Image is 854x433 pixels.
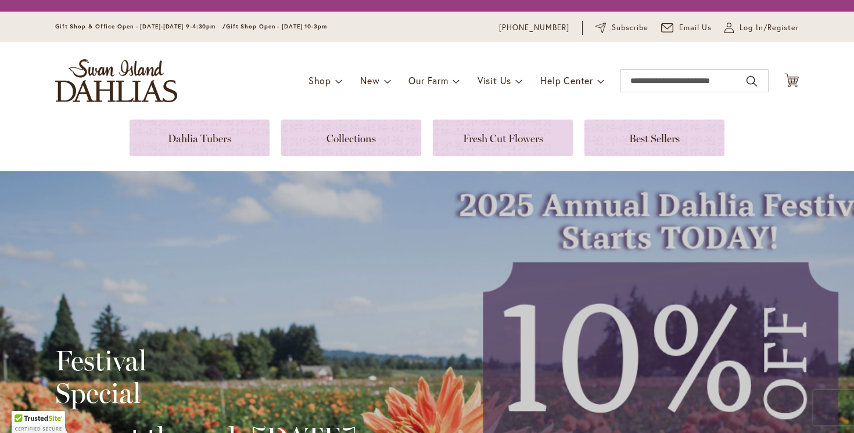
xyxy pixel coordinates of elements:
[308,74,331,86] span: Shop
[408,74,448,86] span: Our Farm
[55,344,357,409] h2: Festival Special
[55,59,177,102] a: store logo
[661,22,712,34] a: Email Us
[679,22,712,34] span: Email Us
[55,23,226,30] span: Gift Shop & Office Open - [DATE]-[DATE] 9-4:30pm /
[499,22,569,34] a: [PHONE_NUMBER]
[226,23,327,30] span: Gift Shop Open - [DATE] 10-3pm
[540,74,593,86] span: Help Center
[360,74,379,86] span: New
[724,22,799,34] a: Log In/Register
[747,72,757,91] button: Search
[612,22,648,34] span: Subscribe
[740,22,799,34] span: Log In/Register
[478,74,511,86] span: Visit Us
[595,22,648,34] a: Subscribe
